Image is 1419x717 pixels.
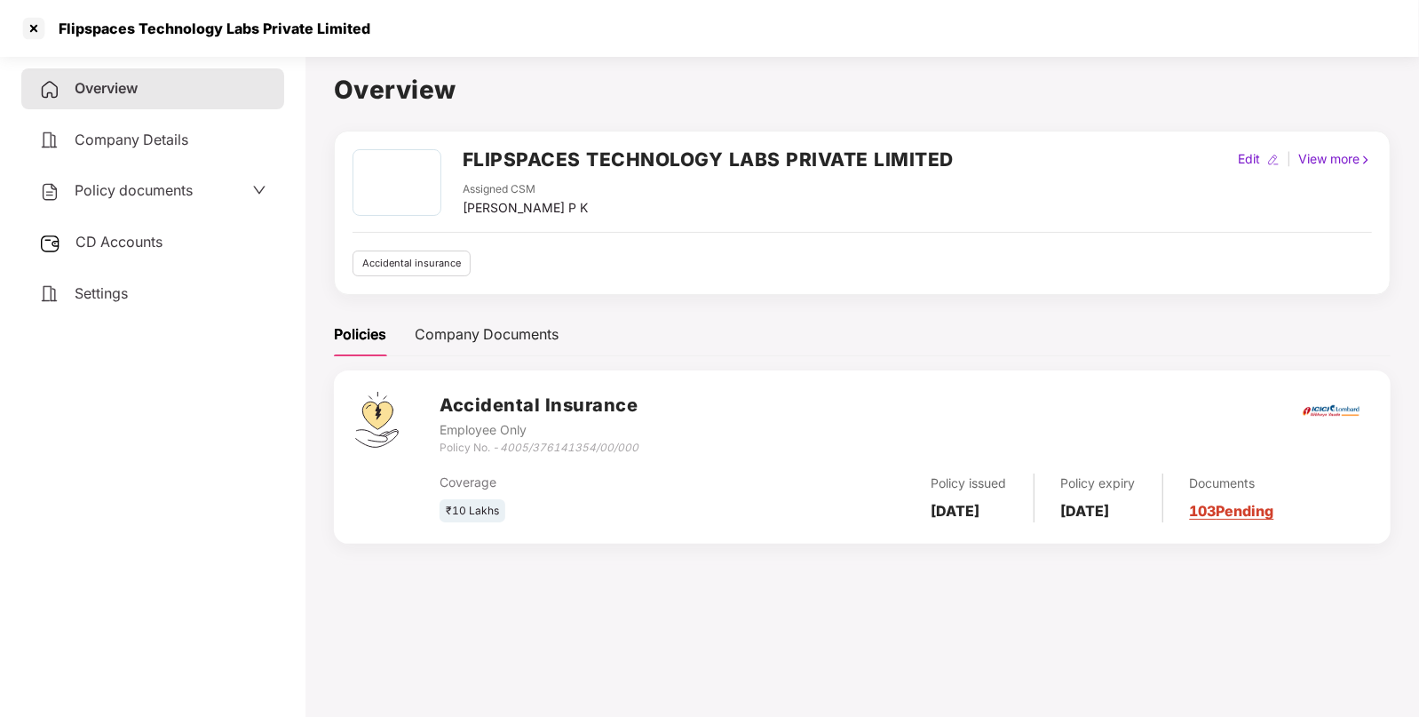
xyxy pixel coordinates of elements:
img: svg+xml;base64,PHN2ZyB4bWxucz0iaHR0cDovL3d3dy53My5vcmcvMjAwMC9zdmciIHdpZHRoPSIyNCIgaGVpZ2h0PSIyNC... [39,79,60,100]
span: down [252,183,266,197]
div: Documents [1190,474,1274,493]
div: View more [1295,149,1375,169]
span: Company Details [75,131,188,148]
div: | [1283,149,1295,169]
div: Employee Only [440,420,638,440]
div: Flipspaces Technology Labs Private Limited [48,20,370,37]
div: Edit [1234,149,1264,169]
div: Company Documents [415,323,559,346]
h1: Overview [334,70,1391,109]
div: Accidental insurance [353,251,471,276]
div: Policy issued [931,474,1007,493]
b: [DATE] [931,502,980,520]
div: Assigned CSM [463,181,588,198]
span: Policy documents [75,181,193,199]
span: Settings [75,284,128,302]
img: svg+xml;base64,PHN2ZyB4bWxucz0iaHR0cDovL3d3dy53My5vcmcvMjAwMC9zdmciIHdpZHRoPSIyNCIgaGVpZ2h0PSIyNC... [39,130,60,151]
div: Policy No. - [440,440,638,457]
b: [DATE] [1061,502,1110,520]
img: svg+xml;base64,PHN2ZyB4bWxucz0iaHR0cDovL3d3dy53My5vcmcvMjAwMC9zdmciIHdpZHRoPSIyNCIgaGVpZ2h0PSIyNC... [39,283,60,305]
a: 103 Pending [1190,502,1274,520]
img: rightIcon [1360,154,1372,166]
img: icici.png [1299,400,1363,422]
div: ₹10 Lakhs [440,499,505,523]
img: svg+xml;base64,PHN2ZyB4bWxucz0iaHR0cDovL3d3dy53My5vcmcvMjAwMC9zdmciIHdpZHRoPSI0OS4zMjEiIGhlaWdodD... [355,392,399,448]
img: svg+xml;base64,PHN2ZyB4bWxucz0iaHR0cDovL3d3dy53My5vcmcvMjAwMC9zdmciIHdpZHRoPSIyNCIgaGVpZ2h0PSIyNC... [39,181,60,203]
div: Policies [334,323,386,346]
img: svg+xml;base64,PHN2ZyB3aWR0aD0iMjUiIGhlaWdodD0iMjQiIHZpZXdCb3g9IjAgMCAyNSAyNCIgZmlsbD0ibm9uZSIgeG... [39,233,61,254]
h2: FLIPSPACES TECHNOLOGY LABS PRIVATE LIMITED [463,145,954,174]
div: Policy expiry [1061,474,1136,493]
h3: Accidental Insurance [440,392,638,419]
div: [PERSON_NAME] P K [463,198,588,218]
span: Overview [75,79,138,97]
span: CD Accounts [75,233,163,251]
i: 4005/376141354/00/000 [500,441,638,454]
div: Coverage [440,473,749,492]
img: editIcon [1267,154,1280,166]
